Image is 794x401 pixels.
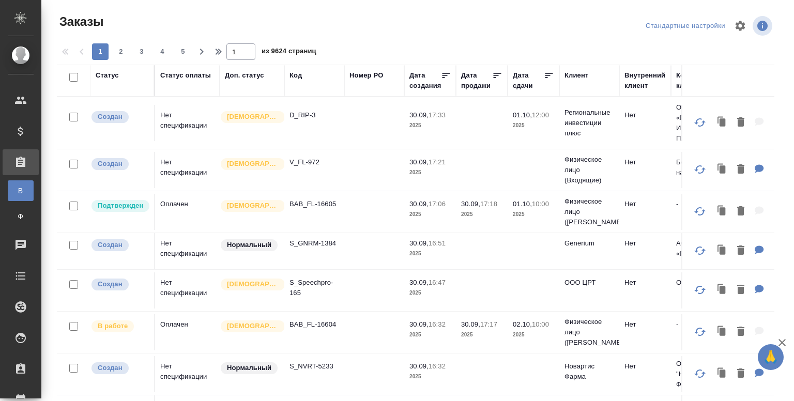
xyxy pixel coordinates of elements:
[732,159,750,180] button: Удалить
[98,279,123,289] p: Создан
[762,346,780,368] span: 🙏
[688,319,712,344] button: Обновить
[289,199,339,209] p: BAB_FL-16605
[513,70,544,91] div: Дата сдачи
[688,157,712,182] button: Обновить
[513,209,554,220] p: 2025
[676,157,726,178] p: Без наименования
[732,240,750,261] button: Удалить
[220,157,279,171] div: Выставляется автоматически для первых 3 заказов нового контактного лица. Особое внимание
[429,239,446,247] p: 16:51
[220,319,279,333] div: Выставляется автоматически для первых 3 заказов нового контактного лица. Особое внимание
[513,200,532,208] p: 01.10,
[728,13,753,38] span: Настроить таблицу
[513,120,554,131] p: 2025
[688,199,712,224] button: Обновить
[409,249,451,259] p: 2025
[113,43,129,60] button: 2
[732,363,750,384] button: Удалить
[676,319,726,330] p: -
[732,321,750,343] button: Удалить
[227,279,279,289] p: [DEMOGRAPHIC_DATA]
[564,277,614,288] p: OOO ЦРТ
[289,238,339,249] p: S_GNRM-1384
[409,70,441,91] div: Дата создания
[624,319,666,330] p: Нет
[409,111,429,119] p: 30.09,
[98,201,143,211] p: Подтвержден
[461,70,492,91] div: Дата продажи
[175,43,191,60] button: 5
[409,167,451,178] p: 2025
[8,206,34,227] a: Ф
[227,201,279,211] p: [DEMOGRAPHIC_DATA]
[90,277,149,291] div: Выставляется автоматически при создании заказа
[564,317,614,348] p: Физическое лицо ([PERSON_NAME])
[624,277,666,288] p: Нет
[175,47,191,57] span: 5
[624,361,666,372] p: Нет
[289,319,339,330] p: BAB_FL-16604
[289,110,339,120] p: D_RIP-3
[409,330,451,340] p: 2025
[732,201,750,222] button: Удалить
[90,110,149,124] div: Выставляется автоматически при создании заказа
[13,186,28,196] span: В
[155,272,220,309] td: Нет спецификации
[676,199,726,209] p: -
[480,200,497,208] p: 17:18
[409,362,429,370] p: 30.09,
[409,158,429,166] p: 30.09,
[227,321,279,331] p: [DEMOGRAPHIC_DATA]
[289,157,339,167] p: V_FL-972
[564,196,614,227] p: Физическое лицо ([PERSON_NAME])
[732,280,750,301] button: Удалить
[513,111,532,119] p: 01.10,
[688,361,712,386] button: Обновить
[160,70,211,81] div: Статус оплаты
[676,277,726,288] p: ООО "ЦРТ"
[98,112,123,122] p: Создан
[712,240,732,261] button: Клонировать
[220,238,279,252] div: Статус по умолчанию для стандартных заказов
[564,238,614,249] p: Generium
[753,16,774,36] span: Посмотреть информацию
[289,361,339,372] p: S_NVRT-5233
[133,47,150,57] span: 3
[90,319,149,333] div: Выставляет ПМ после принятия заказа от КМа
[429,200,446,208] p: 17:06
[676,359,726,390] p: ООО "Новартис Фарма"
[461,320,480,328] p: 30.09,
[349,70,383,81] div: Номер PO
[220,199,279,213] div: Выставляется автоматически для первых 3 заказов нового контактного лица. Особое внимание
[289,70,302,81] div: Код
[155,233,220,269] td: Нет спецификации
[409,320,429,328] p: 30.09,
[676,238,726,259] p: АО «ГЕНЕРИУМ»
[98,363,123,373] p: Создан
[480,320,497,328] p: 17:17
[429,320,446,328] p: 16:32
[564,70,588,81] div: Клиент
[13,211,28,222] span: Ф
[154,47,171,57] span: 4
[220,110,279,124] div: Выставляется автоматически для первых 3 заказов нового контактного лица. Особое внимание
[409,200,429,208] p: 30.09,
[429,111,446,119] p: 17:33
[532,320,549,328] p: 10:00
[155,152,220,188] td: Нет спецификации
[227,240,271,250] p: Нормальный
[113,47,129,57] span: 2
[532,111,549,119] p: 12:00
[564,107,614,138] p: Региональные инвестиции плюс
[262,45,316,60] span: из 9624 страниц
[90,157,149,171] div: Выставляется автоматически при создании заказа
[712,280,732,301] button: Клонировать
[624,238,666,249] p: Нет
[712,363,732,384] button: Клонировать
[98,240,123,250] p: Создан
[57,13,103,30] span: Заказы
[624,199,666,209] p: Нет
[461,200,480,208] p: 30.09,
[643,18,728,34] div: split button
